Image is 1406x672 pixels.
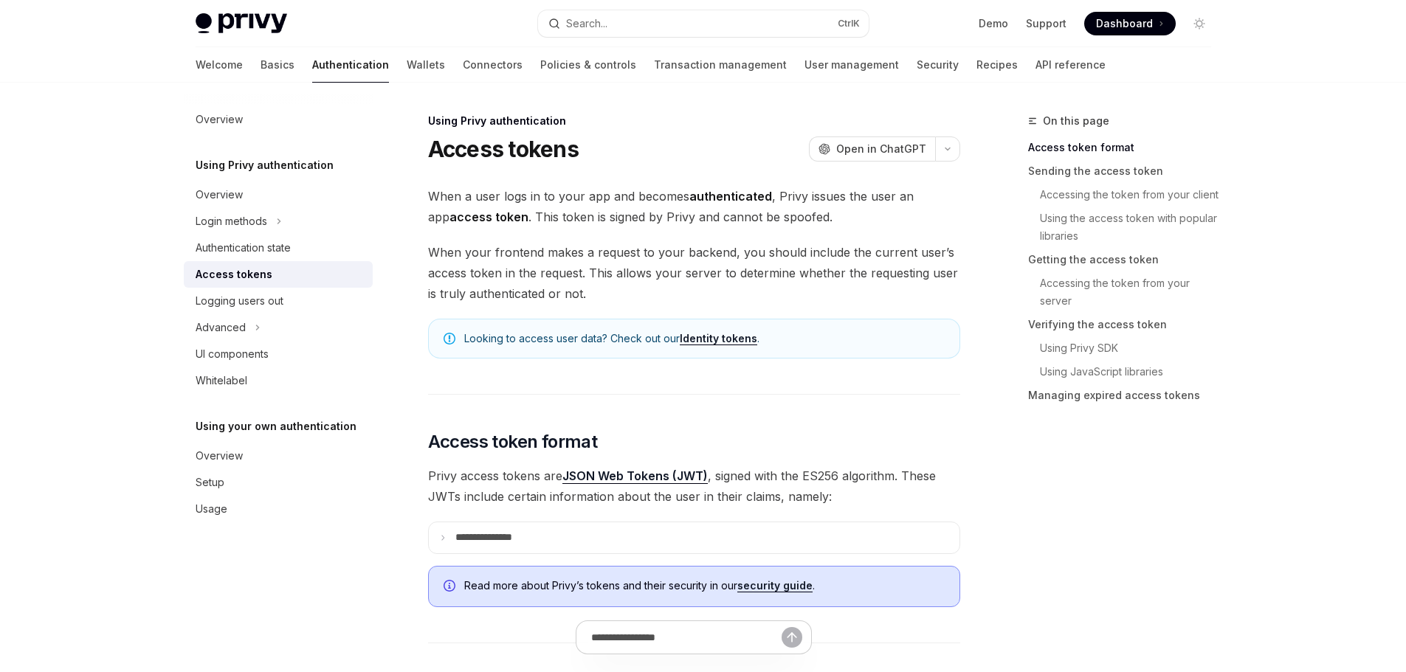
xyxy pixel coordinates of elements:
a: Logging users out [184,288,373,314]
a: Wallets [407,47,445,83]
a: Recipes [976,47,1018,83]
a: Overview [184,181,373,208]
a: Authentication state [184,235,373,261]
span: Ctrl K [838,18,860,30]
div: Whitelabel [196,372,247,389]
a: Getting the access token [1028,248,1223,271]
span: Access token format [428,430,598,454]
a: Transaction management [654,47,787,83]
a: Basics [261,47,294,83]
a: Using Privy SDK [1040,336,1223,360]
h5: Using Privy authentication [196,156,334,174]
a: Authentication [312,47,389,83]
button: Open in ChatGPT [809,136,935,162]
a: Accessing the token from your client [1040,183,1223,207]
a: Access token format [1028,136,1223,159]
a: Whitelabel [184,367,373,394]
div: Overview [196,111,243,128]
span: Looking to access user data? Check out our . [464,331,945,346]
button: Send message [782,627,802,648]
svg: Info [444,580,458,595]
div: Setup [196,474,224,491]
a: User management [804,47,899,83]
div: Overview [196,447,243,465]
div: Access tokens [196,266,272,283]
div: Using Privy authentication [428,114,960,128]
a: security guide [737,579,813,592]
div: Login methods [196,212,267,230]
a: Managing expired access tokens [1028,384,1223,407]
a: API reference [1035,47,1106,83]
h1: Access tokens [428,136,579,162]
a: Dashboard [1084,12,1176,35]
a: Verifying the access token [1028,313,1223,336]
a: Support [1026,16,1066,31]
div: Logging users out [196,292,283,310]
a: Sending the access token [1028,159,1223,183]
span: When your frontend makes a request to your backend, you should include the current user’s access ... [428,242,960,304]
a: Setup [184,469,373,496]
div: Advanced [196,319,246,336]
a: Security [917,47,959,83]
a: Overview [184,443,373,469]
span: Open in ChatGPT [836,142,926,156]
span: Dashboard [1096,16,1153,31]
div: Usage [196,500,227,518]
h5: Using your own authentication [196,418,356,435]
a: Access tokens [184,261,373,288]
a: Welcome [196,47,243,83]
span: On this page [1043,112,1109,130]
a: JSON Web Tokens (JWT) [562,468,708,484]
div: Overview [196,186,243,204]
svg: Note [444,333,455,344]
a: Using JavaScript libraries [1040,360,1223,384]
span: When a user logs in to your app and becomes , Privy issues the user an app . This token is signed... [428,186,960,227]
a: Usage [184,496,373,522]
div: UI components [196,345,269,363]
a: Using the access token with popular libraries [1040,207,1223,248]
span: Privy access tokens are , signed with the ES256 algorithm. These JWTs include certain information... [428,465,960,507]
button: Toggle dark mode [1188,12,1211,35]
a: Connectors [463,47,523,83]
strong: access token [449,209,528,224]
a: UI components [184,341,373,367]
span: Read more about Privy’s tokens and their security in our . [464,578,945,593]
div: Authentication state [196,239,291,257]
a: Accessing the token from your server [1040,271,1223,313]
button: Search...CtrlK [538,10,869,37]
a: Demo [979,16,1008,31]
div: Search... [566,15,607,32]
a: Overview [184,106,373,133]
a: Policies & controls [540,47,636,83]
a: Identity tokens [680,332,757,345]
img: light logo [196,13,287,34]
strong: authenticated [689,189,772,204]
